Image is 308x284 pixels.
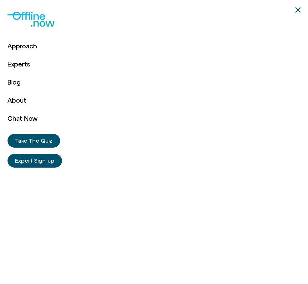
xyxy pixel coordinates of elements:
[8,37,38,128] nav: Menu
[8,134,60,148] a: Take The Quiz
[15,158,54,164] span: Expert Sign-up
[8,110,38,128] a: Chat Now
[8,37,38,55] a: Approach
[294,6,302,14] a: Close
[15,138,53,144] span: Take The Quiz
[8,7,54,31] img: Logo for Offline.now with the text "Offline" in blue and "Now" in Green.
[8,91,38,110] a: About
[8,55,38,73] a: Experts
[8,73,38,91] a: Blog
[8,154,62,168] a: Expert Sign-up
